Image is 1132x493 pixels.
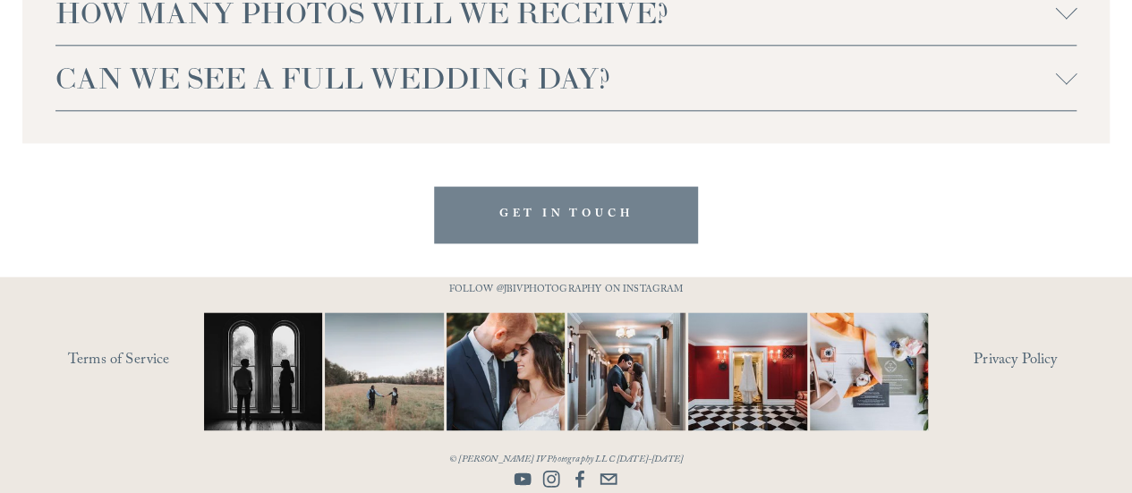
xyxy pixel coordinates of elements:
img: A quiet hallway. A single kiss. That&rsquo;s all it takes 📷 #RaleighWeddingPhotographer [538,312,715,430]
img: Flatlay shots are definitely a must-have for every wedding day. They're an art form of their own.... [780,312,958,430]
button: CAN WE SEE A FULL WEDDING DAY? [55,46,1077,110]
img: A lot of couples get nervous in front of the camera and that&rsquo;s completely normal. You&rsquo... [417,312,594,430]
img: Not your average dress photo. But then again, you're not here for an average wedding or looking f... [659,312,836,430]
span: CAN WE SEE A FULL WEDDING DAY? [55,59,1056,97]
em: © [PERSON_NAME] IV Photography LLC [DATE]-[DATE] [449,452,683,468]
a: Instagram [542,470,560,488]
img: Two #WideShotWednesdays Two totally different vibes. Which side are you&mdash;are you into that b... [295,312,472,430]
a: YouTube [514,470,532,488]
img: Black &amp; White appreciation post. 😍😍 ⠀⠀⠀⠀⠀⠀⠀⠀⠀ I don&rsquo;t care what anyone says black and w... [184,312,342,430]
a: info@jbivphotography.com [600,470,617,488]
a: GET IN TOUCH [434,186,698,242]
a: Terms of Service [68,346,249,376]
p: FOLLOW @JBIVPHOTOGRAPHY ON INSTAGRAM [430,281,702,300]
a: Privacy Policy [974,346,1110,376]
a: Facebook [571,470,589,488]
